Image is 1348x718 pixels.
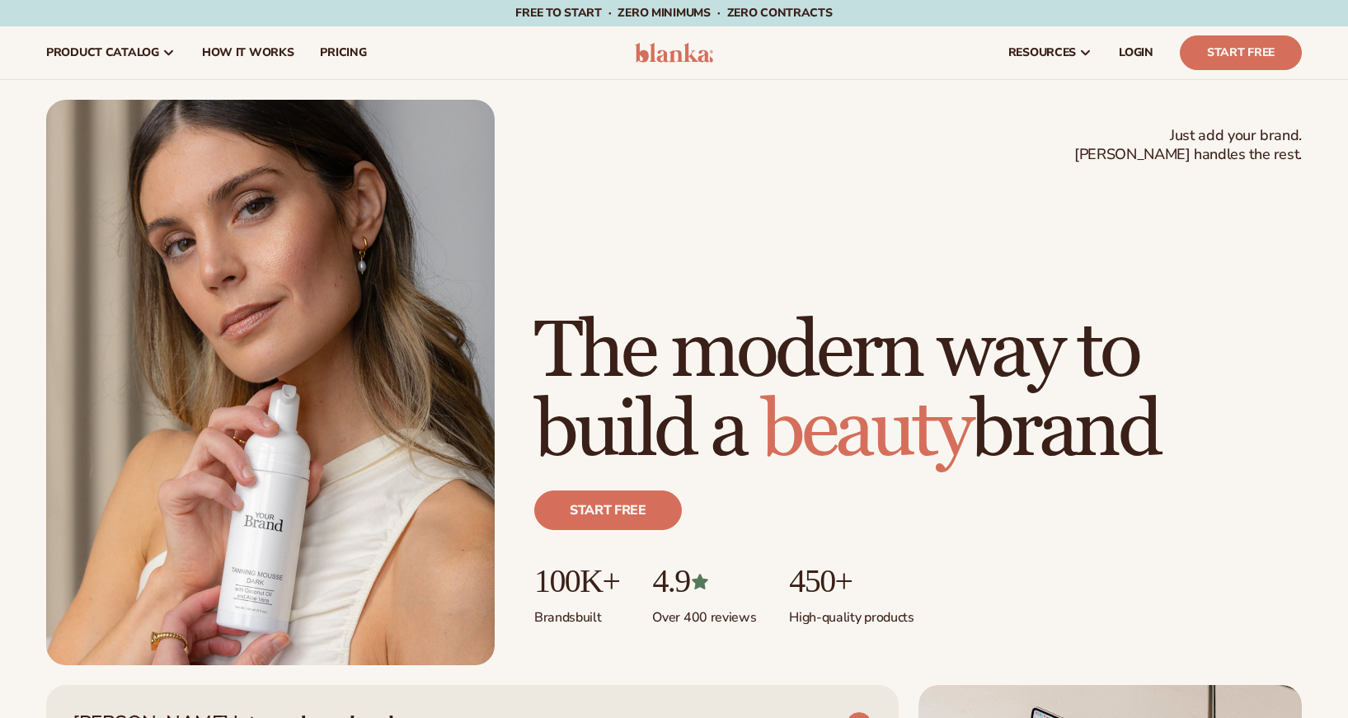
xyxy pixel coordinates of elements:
a: resources [995,26,1106,79]
span: product catalog [46,46,159,59]
a: Start free [534,490,682,530]
p: High-quality products [789,599,914,626]
h1: The modern way to build a brand [534,312,1302,471]
span: Just add your brand. [PERSON_NAME] handles the rest. [1074,126,1302,165]
span: How It Works [202,46,294,59]
span: pricing [320,46,366,59]
a: pricing [307,26,379,79]
p: 450+ [789,563,914,599]
p: 4.9 [652,563,756,599]
span: beauty [761,382,970,479]
a: product catalog [33,26,189,79]
img: Female holding tanning mousse. [46,100,495,665]
p: Brands built [534,599,619,626]
span: resources [1008,46,1076,59]
p: Over 400 reviews [652,599,756,626]
span: Free to start · ZERO minimums · ZERO contracts [515,5,832,21]
span: LOGIN [1119,46,1153,59]
img: logo [635,43,713,63]
a: How It Works [189,26,308,79]
a: Start Free [1180,35,1302,70]
p: 100K+ [534,563,619,599]
a: LOGIN [1106,26,1167,79]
